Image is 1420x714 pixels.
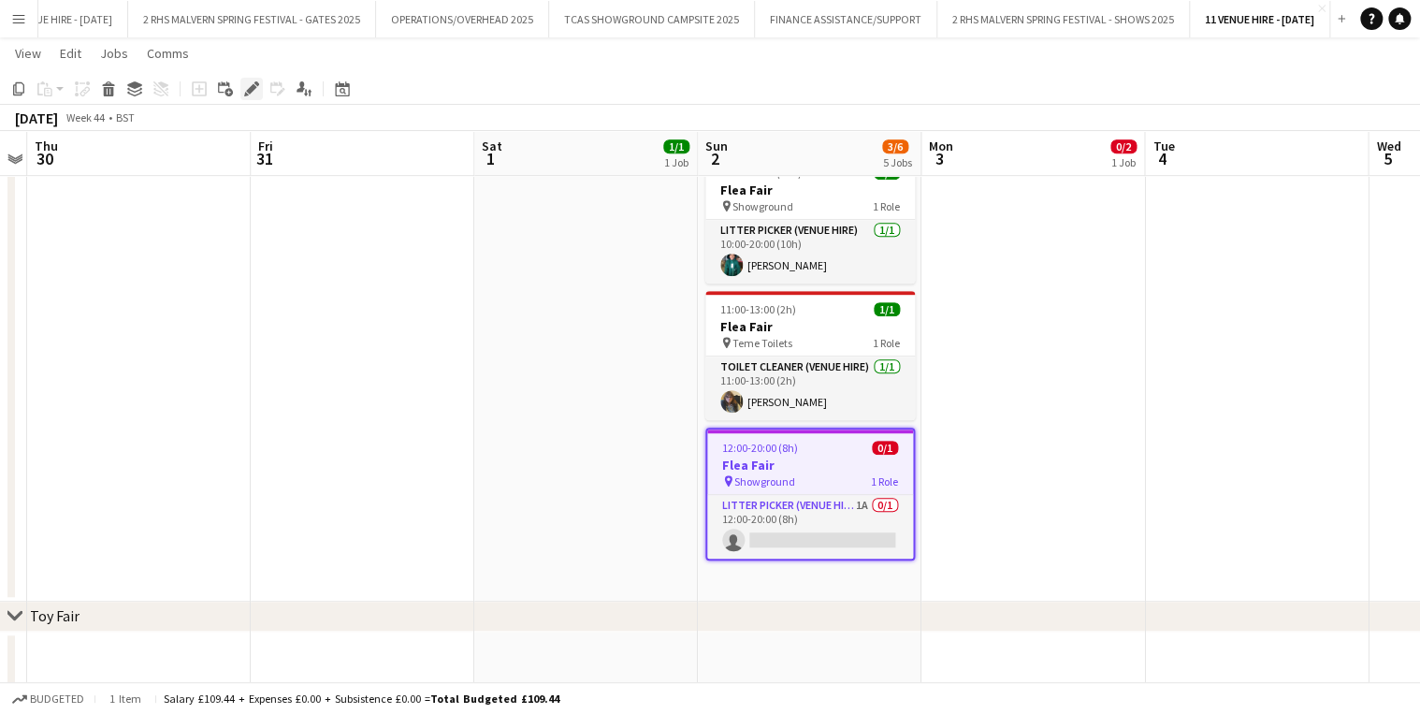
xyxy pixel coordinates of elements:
span: Week 44 [62,110,109,124]
button: Budgeted [9,689,87,709]
h3: Flea Fair [707,457,913,474]
span: 12:00-20:00 (8h) [722,441,798,455]
span: 1 Role [873,199,900,213]
span: 1 Role [873,336,900,350]
span: 0/1 [872,441,898,455]
span: 30 [32,148,58,169]
a: Jobs [93,41,136,66]
div: 1 Job [664,155,688,169]
span: Sat [482,138,502,154]
span: 0/2 [1110,139,1137,153]
span: Showground [734,474,795,488]
span: Wed [1376,138,1400,154]
span: Jobs [100,45,128,62]
span: 1/1 [874,302,900,316]
app-job-card: 12:00-20:00 (8h)0/1Flea Fair Showground1 RoleLitter Picker (Venue Hire)1A0/112:00-20:00 (8h) [705,428,915,561]
span: Tue [1152,138,1174,154]
app-card-role: Litter Picker (Venue Hire)1A0/112:00-20:00 (8h) [707,495,913,559]
a: View [7,41,49,66]
span: 1 [479,148,502,169]
button: 11 VENUE HIRE - [DATE] [1190,1,1330,37]
span: 1 item [103,692,148,706]
span: Mon [929,138,953,154]
span: 1 Role [871,474,898,488]
button: TCAS SHOWGROUND CAMPSITE 2025 [549,1,755,37]
app-job-card: 11:00-13:00 (2h)1/1Flea Fair Teme Toilets1 RoleToilet Cleaner (Venue Hire)1/111:00-13:00 (2h)[PER... [705,291,915,420]
span: 4 [1150,148,1174,169]
a: Comms [139,41,196,66]
button: 2 RHS MALVERN SPRING FESTIVAL - SHOWS 2025 [937,1,1190,37]
span: Showground [732,199,793,213]
div: 5 Jobs [883,155,912,169]
div: BST [116,110,135,124]
span: 11:00-13:00 (2h) [720,302,796,316]
button: FINANCE ASSISTANCE/SUPPORT [755,1,937,37]
span: 5 [1373,148,1400,169]
span: Sun [705,138,728,154]
app-card-role: Litter Picker (Venue Hire)1/110:00-20:00 (10h)[PERSON_NAME] [705,220,915,284]
button: 2 RHS MALVERN SPRING FESTIVAL - GATES 2025 [128,1,376,37]
div: Salary £109.44 + Expenses £0.00 + Subsistence £0.00 = [164,692,559,706]
span: 1/1 [663,139,689,153]
span: 3/6 [882,139,908,153]
h3: Flea Fair [705,318,915,335]
h3: Flea Fair [705,182,915,198]
div: Toy Fair [30,606,80,625]
span: Budgeted [30,692,84,706]
span: Teme Toilets [732,336,792,350]
span: View [15,45,41,62]
span: 2 [703,148,728,169]
app-job-card: 10:00-20:00 (10h)1/1Flea Fair Showground1 RoleLitter Picker (Venue Hire)1/110:00-20:00 (10h)[PERS... [705,154,915,284]
span: Fri [258,138,273,154]
div: [DATE] [15,109,58,127]
button: OPERATIONS/OVERHEAD 2025 [376,1,549,37]
span: Thu [35,138,58,154]
span: Comms [147,45,189,62]
span: Total Budgeted £109.44 [430,692,559,706]
span: 3 [926,148,953,169]
div: 1 Job [1111,155,1136,169]
a: Edit [52,41,89,66]
span: Edit [60,45,81,62]
span: 31 [255,148,273,169]
app-card-role: Toilet Cleaner (Venue Hire)1/111:00-13:00 (2h)[PERSON_NAME] [705,357,915,420]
